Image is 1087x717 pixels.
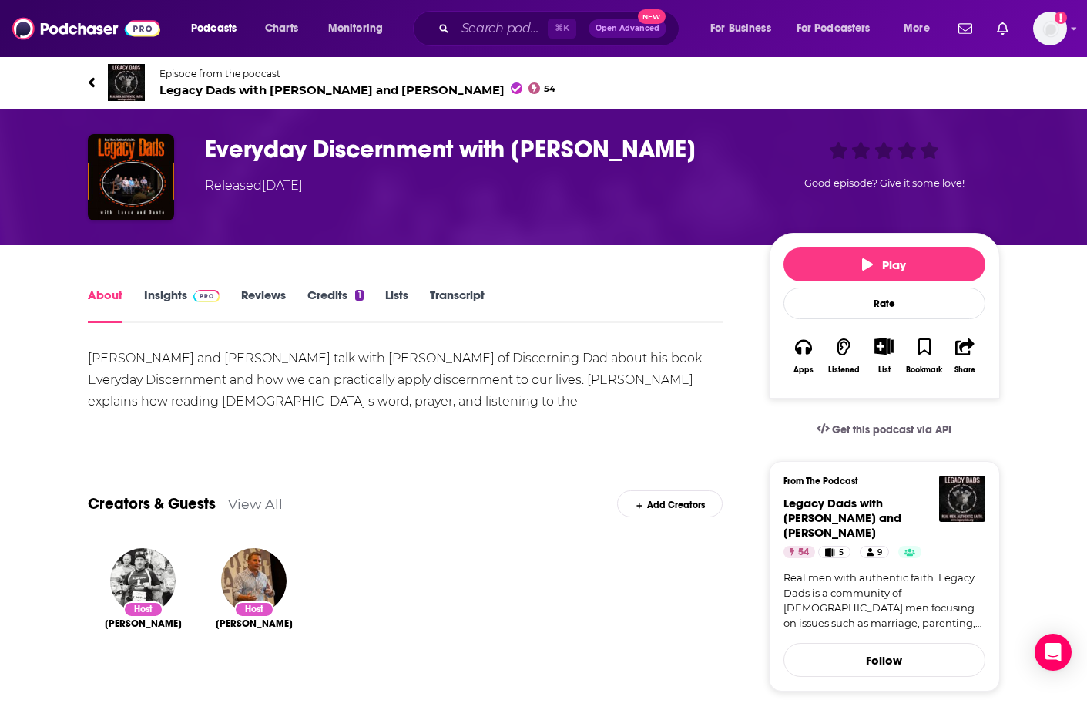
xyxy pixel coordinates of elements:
span: New [638,9,666,24]
span: For Business [710,18,771,39]
a: View All [228,496,283,512]
button: Show More Button [868,338,900,355]
span: Episode from the podcast [159,68,556,79]
span: Open Advanced [596,25,659,32]
span: Logged in as shcarlos [1033,12,1067,45]
button: Play [783,247,985,281]
span: Podcasts [191,18,237,39]
span: 54 [544,86,555,93]
div: Rate [783,288,985,319]
button: Follow [783,643,985,677]
a: Dante Girolimon [105,618,182,630]
a: About [88,288,122,323]
div: Add Creators [617,490,723,517]
button: Bookmark [904,328,944,384]
span: 54 [798,545,809,560]
span: [PERSON_NAME] [216,618,293,630]
button: Listened [824,328,864,384]
span: Get this podcast via API [832,423,951,436]
div: [PERSON_NAME] and [PERSON_NAME] talk with [PERSON_NAME] of Discerning Dad about his book Everyday... [88,348,723,434]
img: User Profile [1033,12,1067,45]
span: Legacy Dads with [PERSON_NAME] and [PERSON_NAME] [159,82,556,97]
img: Everyday Discernment with Tim Ferrara [88,134,174,220]
div: Bookmark [906,365,942,375]
div: List [878,365,891,375]
button: open menu [787,16,893,41]
div: Apps [793,365,814,375]
h3: From The Podcast [783,476,973,486]
span: Legacy Dads with [PERSON_NAME] and [PERSON_NAME] [783,496,901,540]
a: Transcript [430,288,485,323]
img: Lance Jacobs [221,548,287,614]
a: 54 [783,546,815,558]
a: Creators & Guests [88,494,216,513]
button: Open AdvancedNew [589,19,666,38]
span: Monitoring [328,18,383,39]
a: Reviews [241,288,286,323]
button: open menu [317,16,403,41]
a: Real men with authentic faith. Legacy Dads is a community of [DEMOGRAPHIC_DATA] men focusing on i... [783,571,985,631]
a: Legacy Dads with Dave and Dante [783,496,901,540]
span: ⌘ K [548,19,576,39]
a: Legacy Dads with Dave and DanteEpisode from the podcastLegacy Dads with [PERSON_NAME] and [PERSON... [88,64,1000,101]
button: open menu [700,16,790,41]
span: For Podcasters [797,18,871,39]
a: Show notifications dropdown [952,15,978,42]
img: Legacy Dads with Dave and Dante [939,476,985,522]
a: Charts [255,16,307,41]
span: More [904,18,930,39]
a: Lance Jacobs [216,618,293,630]
div: Released [DATE] [205,177,303,195]
a: Lists [385,288,408,323]
div: Share [954,365,975,375]
div: 1 [355,290,363,301]
input: Search podcasts, credits, & more... [455,16,548,41]
button: Show profile menu [1033,12,1067,45]
img: Podchaser - Follow, Share and Rate Podcasts [12,14,160,43]
div: Show More ButtonList [864,328,904,384]
button: Share [944,328,985,384]
svg: Add a profile image [1055,12,1067,24]
span: Play [862,258,906,272]
div: Open Intercom Messenger [1035,634,1072,671]
img: Dante Girolimon [110,548,176,614]
a: Credits1 [307,288,363,323]
a: Get this podcast via API [804,411,965,449]
div: Listened [828,365,860,375]
img: Podchaser Pro [193,290,220,302]
a: Show notifications dropdown [991,15,1015,42]
img: Legacy Dads with Dave and Dante [108,64,145,101]
a: 5 [818,546,850,558]
button: open menu [180,16,257,41]
button: open menu [893,16,949,41]
span: 9 [877,545,882,560]
span: Good episode? Give it some love! [804,177,965,189]
span: [PERSON_NAME] [105,618,182,630]
div: Host [123,601,163,618]
div: Host [234,601,274,618]
button: Apps [783,328,824,384]
div: Search podcasts, credits, & more... [428,11,694,46]
span: Charts [265,18,298,39]
a: 9 [860,546,889,558]
h1: Everyday Discernment with Tim Ferrara [205,134,744,164]
span: 5 [839,545,844,560]
a: InsightsPodchaser Pro [144,288,220,323]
